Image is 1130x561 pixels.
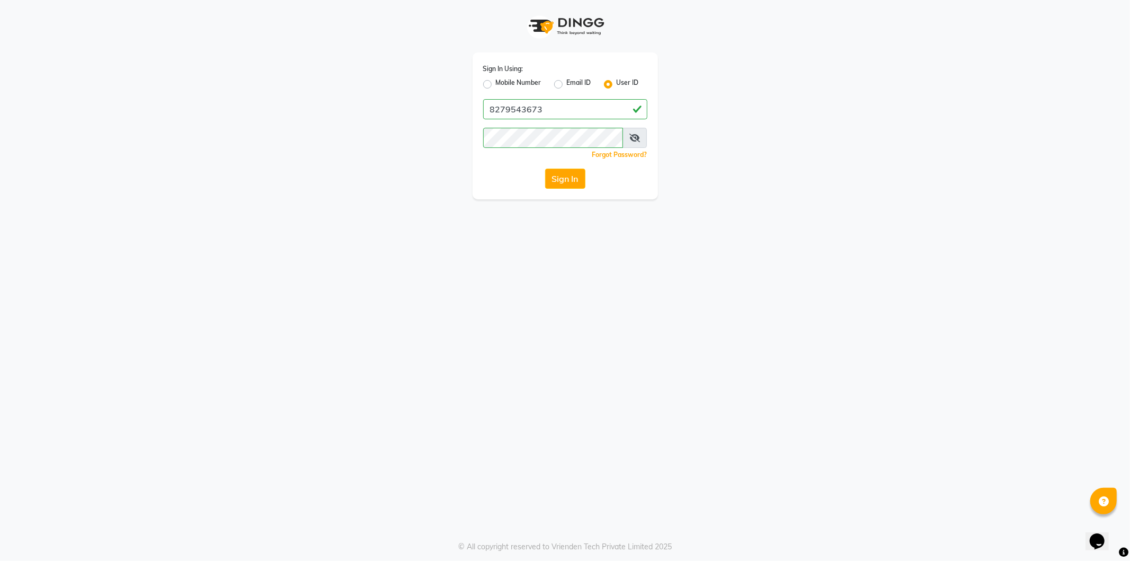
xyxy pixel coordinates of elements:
[523,11,608,42] img: logo1.svg
[1085,519,1119,550] iframe: chat widget
[567,78,591,91] label: Email ID
[617,78,639,91] label: User ID
[483,99,647,119] input: Username
[483,128,624,148] input: Username
[483,64,523,74] label: Sign In Using:
[592,151,647,159] a: Forgot Password?
[545,169,585,189] button: Sign In
[496,78,541,91] label: Mobile Number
